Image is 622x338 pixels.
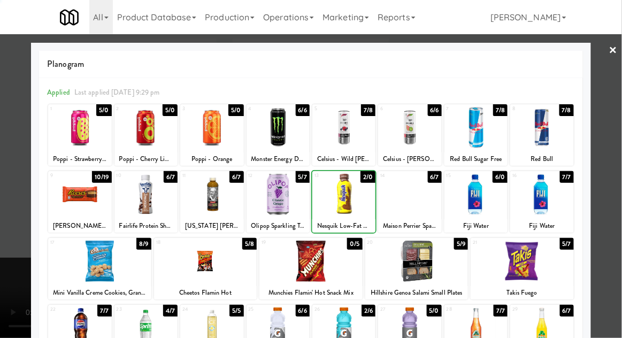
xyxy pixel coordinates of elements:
[228,104,243,116] div: 5/0
[182,219,242,233] div: [US_STATE] [PERSON_NAME] Half and Half Iced Tea Lemonade Lite
[314,171,344,180] div: 13
[117,305,146,314] div: 23
[296,171,310,183] div: 5/7
[154,286,257,299] div: Cheetos Flamin Hot
[50,286,150,299] div: Mini Vanilla Creme Cookies, Grandma's
[428,104,442,116] div: 6/6
[512,219,572,233] div: Fiji Water
[249,171,278,180] div: 12
[560,305,574,317] div: 6/7
[512,104,542,113] div: 8
[360,171,375,183] div: 2/0
[296,104,310,116] div: 6/6
[116,152,176,166] div: Poppi - Cherry Limeade
[248,152,308,166] div: Monster Energy Drink
[259,238,363,299] div: 190/5Munchies Flamin' Hot Snack Mix
[248,219,308,233] div: Olipop Sparkling Tonic Grape
[312,171,375,233] div: 132/0Nesquik Low-Fat Milk, Chocolate
[229,305,243,317] div: 5/5
[447,104,476,113] div: 7
[609,34,618,67] a: ×
[48,171,111,233] div: 910/19[PERSON_NAME] Peanut Butter Cups
[50,219,110,233] div: [PERSON_NAME] Peanut Butter Cups
[156,286,256,299] div: Cheetos Flamin Hot
[247,152,310,166] div: Monster Energy Drink
[444,152,508,166] div: Red Bull Sugar Free
[163,104,178,116] div: 5/0
[50,305,80,314] div: 22
[312,104,375,166] div: 57/8Celsius - Wild [PERSON_NAME]
[454,238,468,250] div: 5/9
[380,152,440,166] div: Celsius - [PERSON_NAME]
[182,152,242,166] div: Poppi - Orange
[47,56,575,72] span: Planogram
[361,104,375,116] div: 7/8
[559,104,574,116] div: 7/8
[156,238,205,247] div: 18
[249,104,278,113] div: 4
[365,238,469,299] div: 205/9Hillshire Genoa Salami Small Plates
[493,171,508,183] div: 6/0
[446,219,506,233] div: Fiji Water
[242,238,257,250] div: 5/8
[180,152,243,166] div: Poppi - Orange
[512,152,572,166] div: Red Bull
[60,8,79,27] img: Micromart
[446,152,506,166] div: Red Bull Sugar Free
[444,104,508,166] div: 77/8Red Bull Sugar Free
[48,238,151,299] div: 178/9Mini Vanilla Creme Cookies, Grandma's
[314,219,374,233] div: Nesquik Low-Fat Milk, Chocolate
[50,171,80,180] div: 9
[154,238,257,299] div: 185/8Cheetos Flamin Hot
[163,305,178,317] div: 4/7
[314,152,374,166] div: Celsius - Wild [PERSON_NAME]
[92,171,112,183] div: 10/19
[444,219,508,233] div: Fiji Water
[180,171,243,233] div: 116/7[US_STATE] [PERSON_NAME] Half and Half Iced Tea Lemonade Lite
[296,305,310,317] div: 6/6
[560,238,574,250] div: 5/7
[427,305,442,317] div: 5/0
[247,171,310,233] div: 125/7Olipop Sparkling Tonic Grape
[259,286,363,299] div: Munchies Flamin' Hot Snack Mix
[312,219,375,233] div: Nesquik Low-Fat Milk, Chocolate
[117,171,146,180] div: 10
[560,171,574,183] div: 7/7
[182,171,212,180] div: 11
[444,171,508,233] div: 156/0Fiji Water
[510,171,573,233] div: 167/7Fiji Water
[247,104,310,166] div: 46/6Monster Energy Drink
[261,286,361,299] div: Munchies Flamin' Hot Snack Mix
[493,104,508,116] div: 7/8
[380,104,410,113] div: 6
[380,171,410,180] div: 14
[50,152,110,166] div: Poppi - Strawberry Lemon
[247,219,310,233] div: Olipop Sparkling Tonic Grape
[365,286,469,299] div: Hillshire Genoa Salami Small Plates
[312,152,375,166] div: Celsius - Wild [PERSON_NAME]
[229,171,243,183] div: 6/7
[512,305,542,314] div: 29
[182,104,212,113] div: 3
[378,104,441,166] div: 66/6Celsius - [PERSON_NAME]
[378,171,441,233] div: 146/7Maison Perrier Sparkling Water
[347,238,362,250] div: 0/5
[314,104,344,113] div: 5
[180,104,243,166] div: 35/0Poppi - Orange
[428,171,442,183] div: 6/7
[97,305,111,317] div: 7/7
[510,152,573,166] div: Red Bull
[74,87,160,97] span: Last applied [DATE] 9:29 pm
[472,286,572,299] div: Takis Fuego
[512,171,542,180] div: 16
[48,219,111,233] div: [PERSON_NAME] Peanut Butter Cups
[471,286,574,299] div: Takis Fuego
[447,305,476,314] div: 28
[48,286,151,299] div: Mini Vanilla Creme Cookies, Grandma's
[48,152,111,166] div: Poppi - Strawberry Lemon
[380,305,410,314] div: 27
[114,152,178,166] div: Poppi - Cherry Limeade
[182,305,212,314] div: 24
[47,87,70,97] span: Applied
[114,171,178,233] div: 106/7Fairlife Protein Shake Chocolate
